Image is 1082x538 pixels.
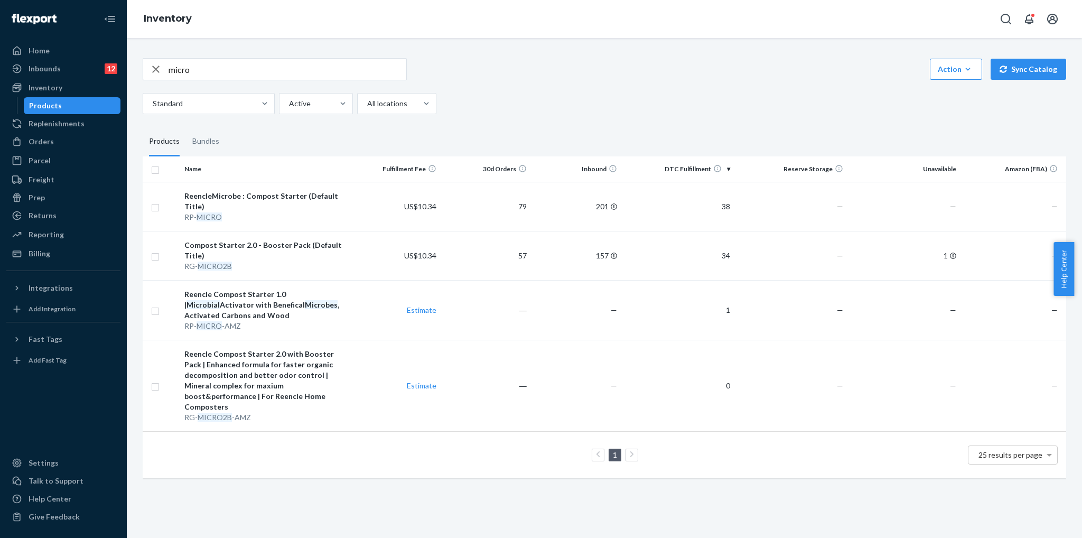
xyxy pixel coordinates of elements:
[950,305,956,314] span: —
[6,207,120,224] a: Returns
[847,231,960,280] td: 1
[29,283,73,293] div: Integrations
[305,300,338,309] em: Microbes
[960,156,1066,182] th: Amazon (FBA)
[6,454,120,471] a: Settings
[6,60,120,77] a: Inbounds12
[6,508,120,525] button: Give Feedback
[6,226,120,243] a: Reporting
[6,352,120,369] a: Add Fast Tag
[1042,8,1063,30] button: Open account menu
[184,261,346,272] div: RG-
[6,133,120,150] a: Orders
[6,152,120,169] a: Parcel
[149,127,180,156] div: Products
[6,42,120,59] a: Home
[1053,242,1074,296] button: Help Center
[144,13,192,24] a: Inventory
[6,245,120,262] a: Billing
[29,210,57,221] div: Returns
[441,156,531,182] th: 30d Orders
[29,45,50,56] div: Home
[441,231,531,280] td: 57
[950,202,956,211] span: —
[184,412,346,423] div: RG- -AMZ
[288,98,289,109] input: Active
[6,115,120,132] a: Replenishments
[29,458,59,468] div: Settings
[29,192,45,203] div: Prep
[186,300,220,309] em: Microbial
[29,174,54,185] div: Freight
[169,59,406,80] input: Search inventory by name or sku
[184,321,346,331] div: RP- -AMZ
[198,413,232,422] em: MICRO2B
[837,305,843,314] span: —
[197,212,222,221] em: MICRO
[99,8,120,30] button: Close Navigation
[29,136,54,147] div: Orders
[24,97,121,114] a: Products
[197,321,222,330] em: MICRO
[938,64,974,75] div: Action
[404,202,436,211] span: US$10.34
[29,229,64,240] div: Reporting
[350,156,440,182] th: Fulfillment Fee
[6,301,120,318] a: Add Integration
[950,381,956,390] span: —
[192,127,219,156] div: Bundles
[184,212,346,222] div: RP-
[611,450,619,459] a: Page 1 is your current page
[407,381,436,390] a: Estimate
[1019,8,1040,30] button: Open notifications
[29,118,85,129] div: Replenishments
[198,262,232,271] em: MICRO2B
[29,334,62,345] div: Fast Tags
[6,472,120,489] a: Talk to Support
[152,98,153,109] input: Standard
[991,59,1066,80] button: Sync Catalog
[621,156,734,182] th: DTC Fulfillment
[1051,305,1058,314] span: —
[407,305,436,314] a: Estimate
[978,450,1042,459] span: 25 results per page
[621,280,734,340] td: 1
[611,381,617,390] span: —
[6,331,120,348] button: Fast Tags
[6,490,120,507] a: Help Center
[621,340,734,431] td: 0
[29,304,76,313] div: Add Integration
[6,171,120,188] a: Freight
[1051,202,1058,211] span: —
[621,182,734,231] td: 38
[531,231,621,280] td: 157
[734,156,847,182] th: Reserve Storage
[995,8,1016,30] button: Open Search Box
[29,155,51,166] div: Parcel
[531,156,621,182] th: Inbound
[837,251,843,260] span: —
[29,248,50,259] div: Billing
[837,381,843,390] span: —
[404,251,436,260] span: US$10.34
[1051,251,1058,260] span: —
[837,202,843,211] span: —
[930,59,982,80] button: Action
[184,349,346,412] div: Reencle Compost Starter 2.0 with Booster Pack | Enhanced formula for faster organic decomposition...
[441,182,531,231] td: 79
[184,240,346,261] div: Compost Starter 2.0 - Booster Pack (Default Title)
[1051,381,1058,390] span: —
[441,340,531,431] td: ―
[441,280,531,340] td: ―
[29,512,80,522] div: Give Feedback
[29,494,71,504] div: Help Center
[135,4,200,34] ol: breadcrumbs
[847,156,960,182] th: Unavailable
[6,280,120,296] button: Integrations
[29,356,67,365] div: Add Fast Tag
[12,14,57,24] img: Flexport logo
[29,476,83,486] div: Talk to Support
[184,191,346,212] div: ReencleMicrobe : Compost Starter (Default Title)
[105,63,117,74] div: 12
